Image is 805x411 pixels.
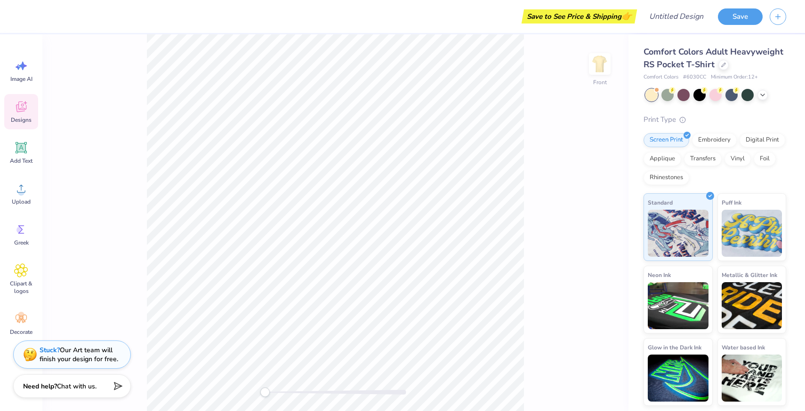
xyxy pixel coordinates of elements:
div: Embroidery [692,133,737,147]
button: Save [718,8,763,25]
span: Greek [14,239,29,246]
span: Standard [648,198,673,207]
span: Upload [12,198,31,205]
span: Chat with us. [57,382,97,391]
span: Decorate [10,328,32,336]
span: # 6030CC [683,73,706,81]
div: Applique [644,152,681,166]
span: Add Text [10,157,32,165]
div: Our Art team will finish your design for free. [40,346,118,364]
div: Rhinestones [644,171,689,185]
img: Standard [648,210,708,257]
span: Designs [11,116,32,124]
div: Digital Print [740,133,785,147]
input: Untitled Design [642,7,711,26]
span: Clipart & logos [6,280,37,295]
span: Neon Ink [648,270,671,280]
img: Glow in the Dark Ink [648,355,708,402]
img: Neon Ink [648,282,708,329]
div: Save to See Price & Shipping [524,9,635,24]
img: Water based Ink [722,355,782,402]
div: Front [593,78,607,87]
span: 👉 [621,10,632,22]
div: Transfers [684,152,722,166]
span: Metallic & Glitter Ink [722,270,777,280]
img: Front [590,55,609,73]
div: Foil [754,152,776,166]
strong: Need help? [23,382,57,391]
img: Metallic & Glitter Ink [722,282,782,329]
span: Glow in the Dark Ink [648,342,701,352]
div: Print Type [644,114,786,125]
div: Vinyl [724,152,751,166]
strong: Stuck? [40,346,60,355]
div: Screen Print [644,133,689,147]
span: Puff Ink [722,198,741,207]
span: Comfort Colors [644,73,678,81]
span: Comfort Colors Adult Heavyweight RS Pocket T-Shirt [644,46,783,70]
img: Puff Ink [722,210,782,257]
div: Accessibility label [260,387,270,397]
span: Image AI [10,75,32,83]
span: Water based Ink [722,342,765,352]
span: Minimum Order: 12 + [711,73,758,81]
